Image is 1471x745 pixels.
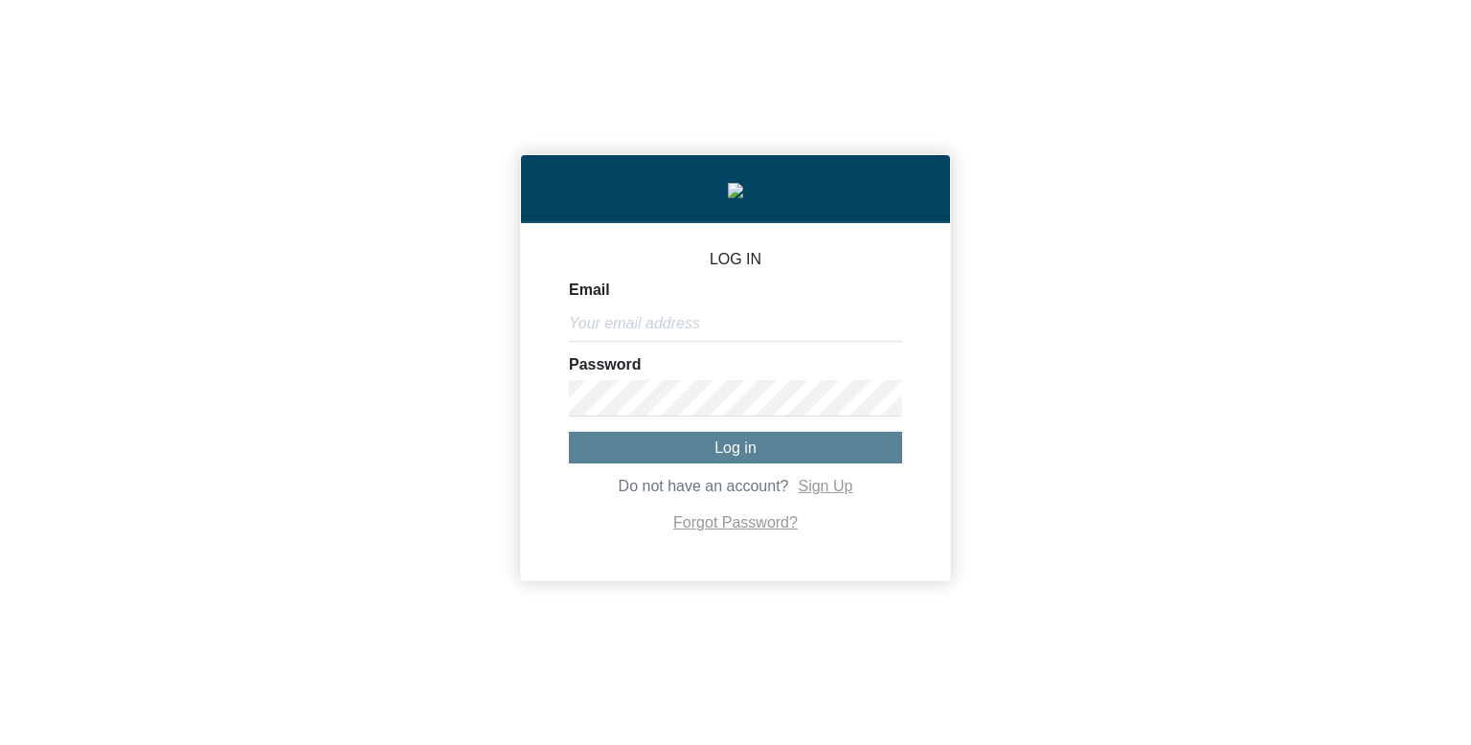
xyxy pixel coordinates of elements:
[714,440,757,456] span: Log in
[728,183,743,198] img: insight-logo-2.png
[619,478,789,494] span: Do not have an account?
[569,305,902,342] input: Your email address
[569,252,902,267] p: LOG IN
[569,282,610,298] label: Email
[569,432,902,463] button: Log in
[798,478,852,494] a: Sign Up
[673,514,798,531] a: Forgot Password?
[569,357,642,372] label: Password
